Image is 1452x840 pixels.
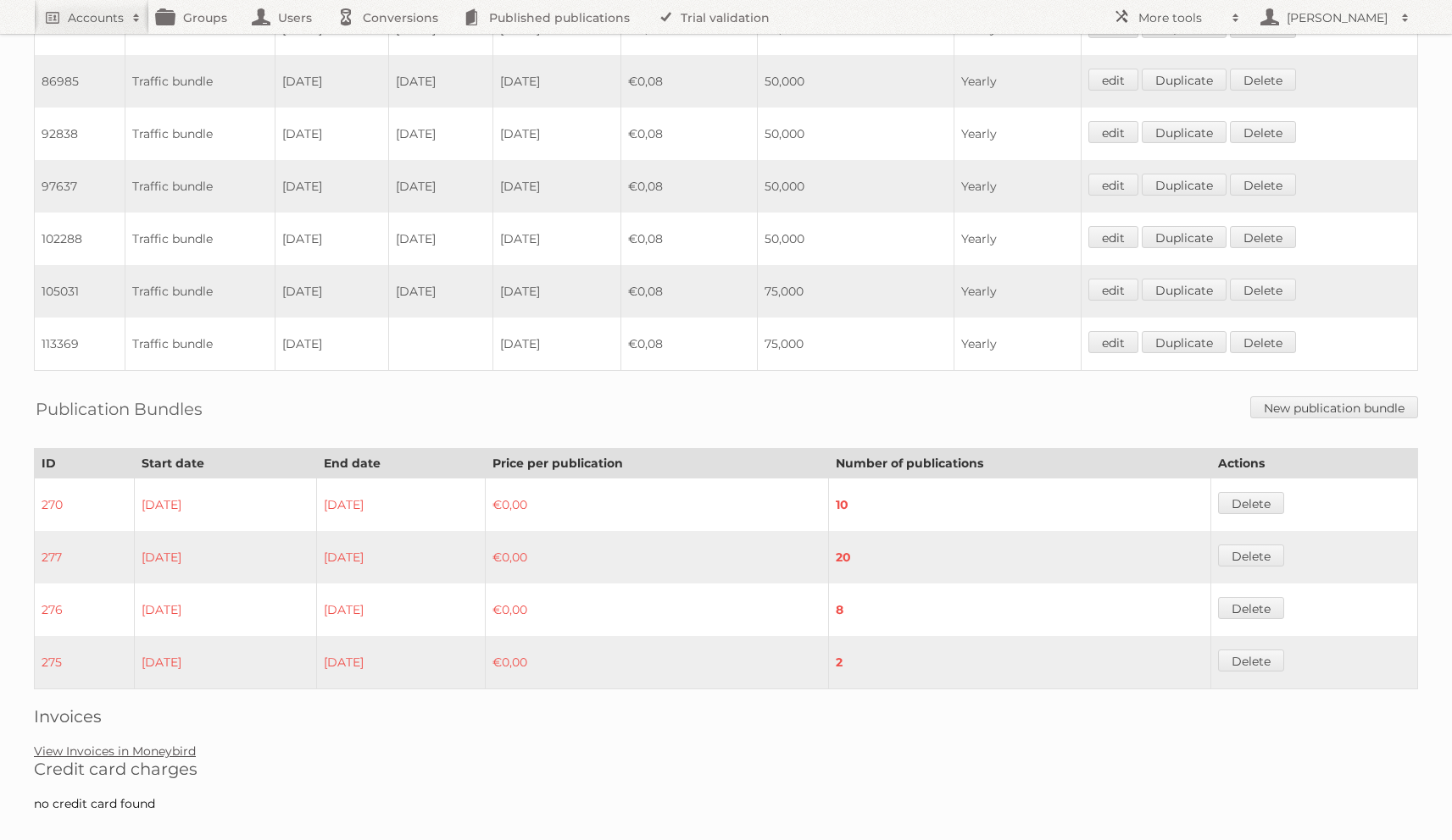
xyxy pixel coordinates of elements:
td: [DATE] [493,213,621,265]
a: Delete [1218,544,1284,566]
a: edit [1088,174,1138,196]
td: 50,000 [757,55,954,108]
td: Traffic bundle [125,265,275,318]
td: [DATE] [135,531,317,583]
h2: Invoices [34,706,1418,727]
th: End date [317,449,486,478]
td: Yearly [954,160,1082,213]
a: Delete [1218,649,1284,671]
td: 50,000 [757,108,954,160]
a: edit [1088,121,1138,143]
td: [DATE] [275,213,388,265]
td: [DATE] [275,318,388,371]
td: €0,08 [621,318,757,371]
td: 75,000 [757,318,954,371]
a: edit [1088,279,1138,301]
a: Delete [1230,279,1296,301]
td: [DATE] [493,55,621,108]
td: [DATE] [275,160,388,213]
td: Traffic bundle [125,213,275,265]
td: [DATE] [317,531,486,583]
a: Delete [1230,121,1296,143]
td: 50,000 [757,213,954,265]
td: [DATE] [388,160,493,213]
td: €0,00 [486,636,828,689]
td: [DATE] [135,636,317,689]
td: 270 [35,478,135,532]
td: [DATE] [493,318,621,371]
td: [DATE] [275,55,388,108]
td: [DATE] [135,583,317,636]
td: 75,000 [757,265,954,318]
td: [DATE] [317,583,486,636]
a: edit [1088,69,1138,91]
td: Traffic bundle [125,55,275,108]
strong: 10 [836,497,848,512]
a: Duplicate [1142,174,1227,196]
strong: 8 [836,602,843,617]
td: [DATE] [317,478,486,532]
strong: 20 [836,550,851,565]
th: Price per publication [486,449,828,478]
td: €0,08 [621,55,757,108]
td: 105031 [35,265,125,318]
td: [DATE] [275,265,388,318]
td: [DATE] [388,265,493,318]
td: Yearly [954,55,1082,108]
td: [DATE] [493,160,621,213]
a: Duplicate [1142,226,1227,248]
a: Delete [1218,492,1284,514]
th: ID [35,449,135,478]
td: [DATE] [275,108,388,160]
a: View Invoices in Moneybird [34,743,196,759]
td: €0,00 [486,478,828,532]
td: 97637 [35,160,125,213]
td: Yearly [954,213,1082,265]
td: [DATE] [317,636,486,689]
h2: [PERSON_NAME] [1282,9,1393,26]
a: Duplicate [1142,69,1227,91]
td: Yearly [954,318,1082,371]
th: Start date [135,449,317,478]
td: €0,00 [486,531,828,583]
td: €0,08 [621,265,757,318]
h2: Credit card charges [34,759,1418,779]
td: €0,08 [621,108,757,160]
td: Traffic bundle [125,318,275,371]
td: €0,00 [486,583,828,636]
th: Actions [1211,449,1418,478]
a: edit [1088,226,1138,248]
td: 113369 [35,318,125,371]
td: €0,08 [621,160,757,213]
td: 277 [35,531,135,583]
td: 92838 [35,108,125,160]
td: Yearly [954,265,1082,318]
td: 276 [35,583,135,636]
td: Traffic bundle [125,108,275,160]
td: [DATE] [388,213,493,265]
th: Number of publications [828,449,1211,478]
td: €0,08 [621,213,757,265]
td: Traffic bundle [125,160,275,213]
a: Duplicate [1142,331,1227,353]
a: edit [1088,331,1138,353]
td: [DATE] [388,108,493,160]
a: Delete [1230,69,1296,91]
a: Delete [1230,226,1296,248]
td: Yearly [954,108,1082,160]
td: 102288 [35,213,125,265]
a: Delete [1230,331,1296,353]
h2: Accounts [68,9,124,26]
a: New publication bundle [1250,396,1418,418]
a: Delete [1218,597,1284,619]
td: [DATE] [493,108,621,160]
a: Delete [1230,174,1296,196]
td: [DATE] [135,478,317,532]
td: 275 [35,636,135,689]
h2: More tools [1138,9,1223,26]
td: 86985 [35,55,125,108]
strong: 2 [836,655,843,670]
a: Duplicate [1142,279,1227,301]
a: Duplicate [1142,121,1227,143]
td: 50,000 [757,160,954,213]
